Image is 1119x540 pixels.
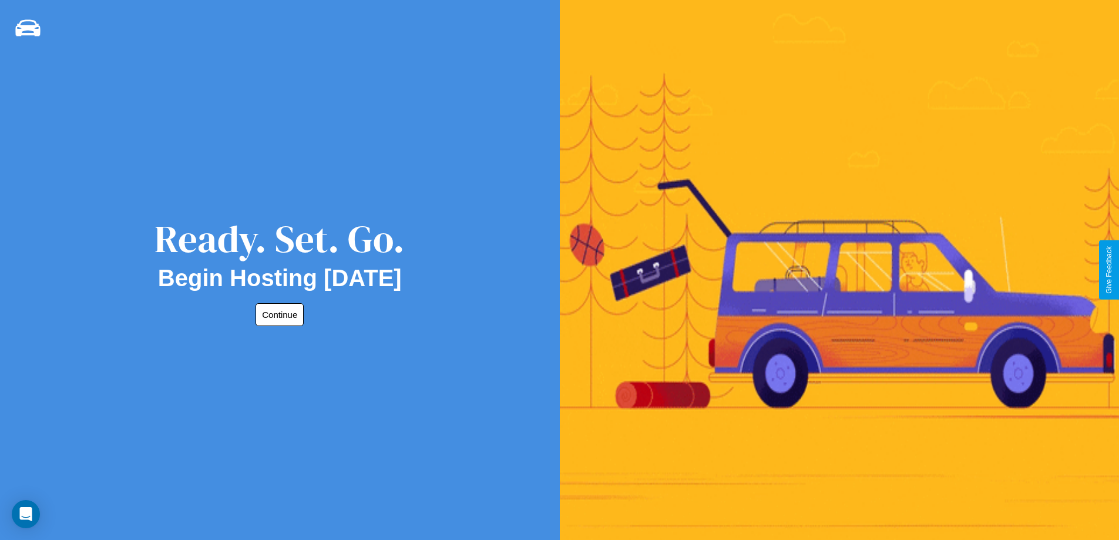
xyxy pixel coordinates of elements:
h2: Begin Hosting [DATE] [158,265,402,291]
div: Give Feedback [1105,246,1113,294]
div: Ready. Set. Go. [154,213,405,265]
button: Continue [256,303,304,326]
div: Open Intercom Messenger [12,500,40,528]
